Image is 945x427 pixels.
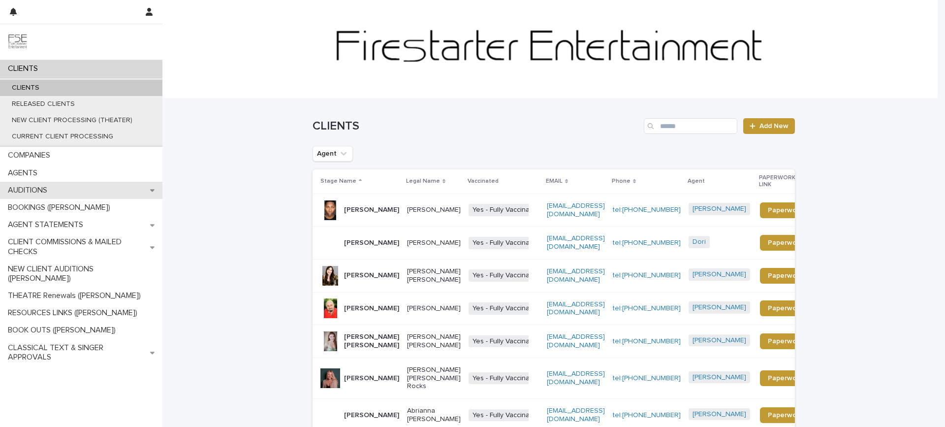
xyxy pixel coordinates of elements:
a: tel:[PHONE_NUMBER] [613,412,681,419]
p: EMAIL [546,176,563,187]
p: Legal Name [406,176,440,187]
p: RESOURCES LINKS ([PERSON_NAME]) [4,308,145,318]
a: [PERSON_NAME] [693,303,746,312]
p: THEATRE Renewals ([PERSON_NAME]) [4,291,149,300]
a: tel:[PHONE_NUMBER] [613,375,681,382]
span: Yes - Fully Vaccinated [469,372,544,385]
img: 9JgRvJ3ETPGCJDhvPVA5 [8,32,28,52]
span: Paperwork [768,207,803,214]
p: PAPERWORK LINK [759,172,805,191]
a: [PERSON_NAME] [693,336,746,345]
a: [PERSON_NAME] [693,410,746,419]
p: [PERSON_NAME] [407,206,461,214]
a: tel:[PHONE_NUMBER] [613,305,681,312]
a: [PERSON_NAME] [693,373,746,382]
p: Agent [688,176,705,187]
a: Dori [693,238,706,246]
p: Vaccinated [468,176,499,187]
span: Yes - Fully Vaccinated [469,269,544,282]
tr: [PERSON_NAME] [PERSON_NAME][PERSON_NAME] [PERSON_NAME]Yes - Fully Vaccinated[EMAIL_ADDRESS][DOMAI... [313,325,826,358]
p: CLIENT COMMISSIONS & MAILED CHECKS [4,237,150,256]
p: AUDITIONS [4,186,55,195]
p: [PERSON_NAME] [344,304,399,313]
a: tel:[PHONE_NUMBER] [613,239,681,246]
span: Paperwork [768,305,803,312]
a: Paperwork [760,268,811,284]
p: Abrianna [PERSON_NAME] [407,407,461,424]
a: tel:[PHONE_NUMBER] [613,272,681,279]
a: Add New [743,118,795,134]
p: CLIENTS [4,64,46,73]
p: [PERSON_NAME] [344,239,399,247]
a: [EMAIL_ADDRESS][DOMAIN_NAME] [547,202,605,218]
p: [PERSON_NAME] [407,239,461,247]
span: Add New [759,123,788,130]
p: [PERSON_NAME] [PERSON_NAME] [344,333,399,350]
p: RELEASED CLIENTS [4,100,83,108]
a: tel:[PHONE_NUMBER] [613,338,681,345]
a: [PERSON_NAME] [693,205,746,213]
a: [EMAIL_ADDRESS][DOMAIN_NAME] [547,407,605,423]
a: Paperwork [760,370,811,386]
p: COMPANIES [4,151,58,160]
button: Agent [313,146,353,162]
a: [PERSON_NAME] [693,270,746,279]
span: Yes - Fully Vaccinated [469,302,544,315]
a: [EMAIL_ADDRESS][DOMAIN_NAME] [547,333,605,349]
a: Paperwork [760,202,811,218]
p: BOOK OUTS ([PERSON_NAME]) [4,326,124,335]
span: Paperwork [768,375,803,382]
a: Paperwork [760,235,811,251]
p: [PERSON_NAME] [PERSON_NAME] Rocks [407,366,461,391]
p: NEW CLIENT AUDITIONS ([PERSON_NAME]) [4,264,162,283]
a: Paperwork [760,407,811,423]
input: Search [644,118,737,134]
a: [EMAIL_ADDRESS][DOMAIN_NAME] [547,268,605,283]
a: [EMAIL_ADDRESS][DOMAIN_NAME] [547,301,605,316]
a: Paperwork [760,333,811,349]
p: [PERSON_NAME] [PERSON_NAME] [407,333,461,350]
p: [PERSON_NAME] [407,304,461,313]
span: Yes - Fully Vaccinated [469,237,544,249]
p: AGENT STATEMENTS [4,220,91,230]
p: [PERSON_NAME] [344,374,399,383]
span: Paperwork [768,239,803,246]
tr: [PERSON_NAME][PERSON_NAME] [PERSON_NAME] RocksYes - Fully Vaccinated[EMAIL_ADDRESS][DOMAIN_NAME]t... [313,358,826,398]
p: NEW CLIENT PROCESSING (THEATER) [4,116,140,125]
a: [EMAIL_ADDRESS][DOMAIN_NAME] [547,370,605,386]
span: Yes - Fully Vaccinated [469,204,544,216]
a: [EMAIL_ADDRESS][DOMAIN_NAME] [547,235,605,250]
a: tel:[PHONE_NUMBER] [613,206,681,213]
p: CLIENTS [4,84,47,92]
span: Paperwork [768,412,803,419]
p: [PERSON_NAME] [344,271,399,280]
tr: [PERSON_NAME][PERSON_NAME] [PERSON_NAME]Yes - Fully Vaccinated[EMAIL_ADDRESS][DOMAIN_NAME]tel:[PH... [313,259,826,292]
span: Yes - Fully Vaccinated [469,335,544,348]
p: BOOKINGS ([PERSON_NAME]) [4,203,118,212]
p: CURRENT CLIENT PROCESSING [4,132,121,141]
tr: [PERSON_NAME][PERSON_NAME]Yes - Fully Vaccinated[EMAIL_ADDRESS][DOMAIN_NAME]tel:[PHONE_NUMBER][PE... [313,194,826,227]
p: [PERSON_NAME] [344,411,399,420]
p: [PERSON_NAME] [344,206,399,214]
span: Paperwork [768,338,803,345]
h1: CLIENTS [313,119,640,133]
span: Paperwork [768,272,803,279]
p: Stage Name [320,176,356,187]
p: AGENTS [4,168,45,178]
span: Yes - Fully Vaccinated [469,409,544,422]
tr: [PERSON_NAME][PERSON_NAME]Yes - Fully Vaccinated[EMAIL_ADDRESS][DOMAIN_NAME]tel:[PHONE_NUMBER][PE... [313,292,826,325]
p: [PERSON_NAME] [PERSON_NAME] [407,267,461,284]
a: Paperwork [760,300,811,316]
tr: [PERSON_NAME][PERSON_NAME]Yes - Fully Vaccinated[EMAIL_ADDRESS][DOMAIN_NAME]tel:[PHONE_NUMBER]Dor... [313,227,826,260]
p: CLASSICAL TEXT & SINGER APPROVALS [4,343,150,362]
p: Phone [612,176,630,187]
